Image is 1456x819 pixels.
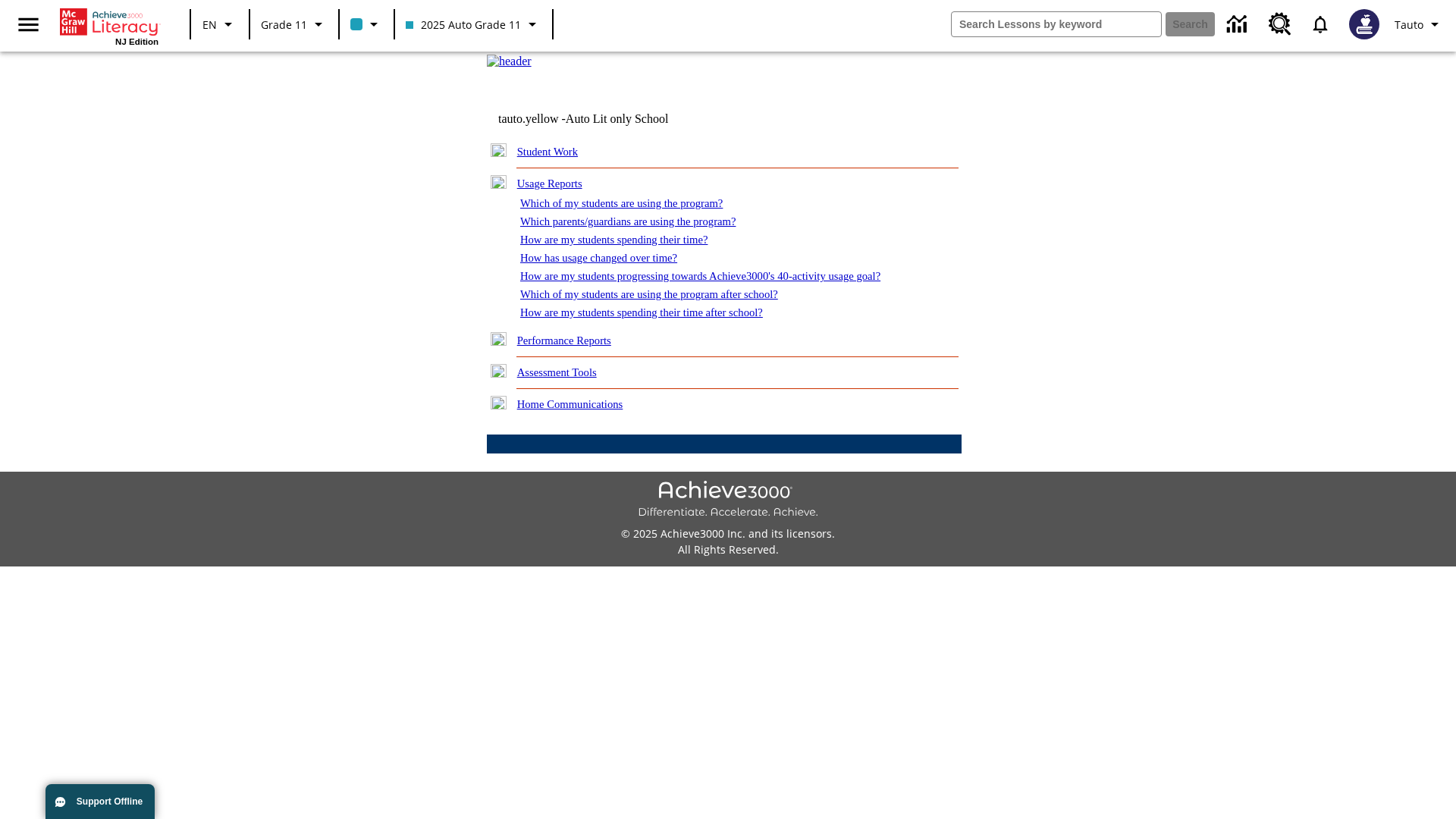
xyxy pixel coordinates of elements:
button: Profile/Settings [1389,11,1450,38]
span: Grade 11 [261,17,307,33]
a: How are my students spending their time? [520,234,708,246]
td: tauto.yellow - [498,112,777,126]
img: header [487,55,532,68]
a: Student Work [517,146,578,158]
img: plus.gif [491,143,507,157]
span: Support Offline [77,796,143,807]
button: Grade: Grade 11, Select a grade [255,11,334,38]
button: Class color is light blue. Change class color [344,11,389,38]
button: Open side menu [6,2,51,47]
a: Resource Center, Will open in new tab [1260,4,1301,45]
a: Which of my students are using the program? [520,197,723,209]
img: plus.gif [491,332,507,346]
span: 2025 Auto Grade 11 [406,17,521,33]
a: How has usage changed over time? [520,252,677,264]
button: Select a new avatar [1340,5,1389,44]
span: Tauto [1395,17,1423,33]
a: Data Center [1218,4,1260,45]
span: NJ Edition [115,37,158,46]
a: Which parents/guardians are using the program? [520,215,736,227]
a: How are my students spending their time after school? [520,306,763,318]
a: Which of my students are using the program after school? [520,288,778,300]
span: EN [202,17,217,33]
nobr: Auto Lit only School [566,112,669,125]
a: Performance Reports [517,334,611,347]
img: Avatar [1349,9,1379,39]
button: Support Offline [45,784,155,819]
input: search field [952,12,1161,36]
a: How are my students progressing towards Achieve3000's 40-activity usage goal? [520,270,880,282]
img: plus.gif [491,396,507,409]
div: Home [60,5,158,46]
a: Assessment Tools [517,366,597,378]
a: Notifications [1301,5,1340,44]
img: minus.gif [491,175,507,189]
img: Achieve3000 Differentiate Accelerate Achieve [638,481,818,519]
button: Class: 2025 Auto Grade 11, Select your class [400,11,548,38]
button: Language: EN, Select a language [196,11,244,38]
img: plus.gif [491,364,507,378]
a: Home Communications [517,398,623,410]
a: Usage Reports [517,177,582,190]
